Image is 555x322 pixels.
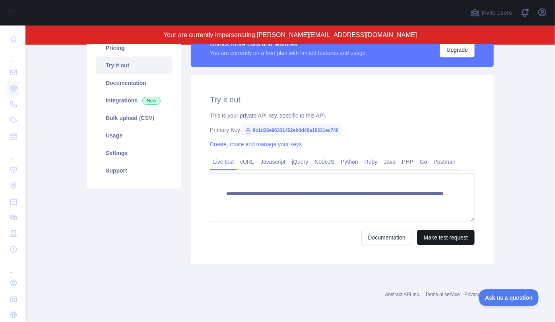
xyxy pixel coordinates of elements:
a: Integrations New [96,92,172,109]
span: Your are currently impersonating: [163,31,257,38]
span: [PERSON_NAME][EMAIL_ADDRESS][DOMAIN_NAME] [257,31,417,38]
div: ... [6,48,19,64]
a: Javascript [257,155,289,168]
a: Documentation [96,74,172,92]
a: Settings [96,144,172,162]
a: Python [338,155,361,168]
h2: Try it out [210,94,475,105]
a: Try it out [96,57,172,74]
button: Invite users [469,6,514,19]
a: PHP [399,155,417,168]
a: Bulk upload (CSV) [96,109,172,127]
a: Usage [96,127,172,144]
a: Support [96,162,172,179]
div: ... [6,145,19,161]
a: cURL [237,155,257,168]
a: Abstract API Inc. [385,292,421,297]
div: You are currently on a free plan with limited features and usage [210,49,366,57]
a: Privacy policy [465,292,494,297]
a: NodeJS [311,155,338,168]
div: Primary Key: [210,126,475,134]
span: Invite users [481,8,512,18]
button: Upgrade [440,42,475,57]
a: Ruby [361,155,381,168]
span: New [142,97,161,105]
a: Documentation [361,230,412,245]
a: Create, rotate and manage your keys [210,141,302,147]
span: 9c1d36e96331462eb0d46a10331ec740 [242,124,342,136]
a: jQuery [289,155,311,168]
div: ... [6,258,19,274]
a: Postman [431,155,459,168]
a: Pricing [96,39,172,57]
a: Terms of service [425,292,460,297]
button: Make test request [417,230,475,245]
a: Live test [210,155,237,168]
div: This is your private API key, specific to this API. [210,112,475,120]
a: Go [417,155,431,168]
a: Java [381,155,399,168]
iframe: Toggle Customer Support [479,289,539,306]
